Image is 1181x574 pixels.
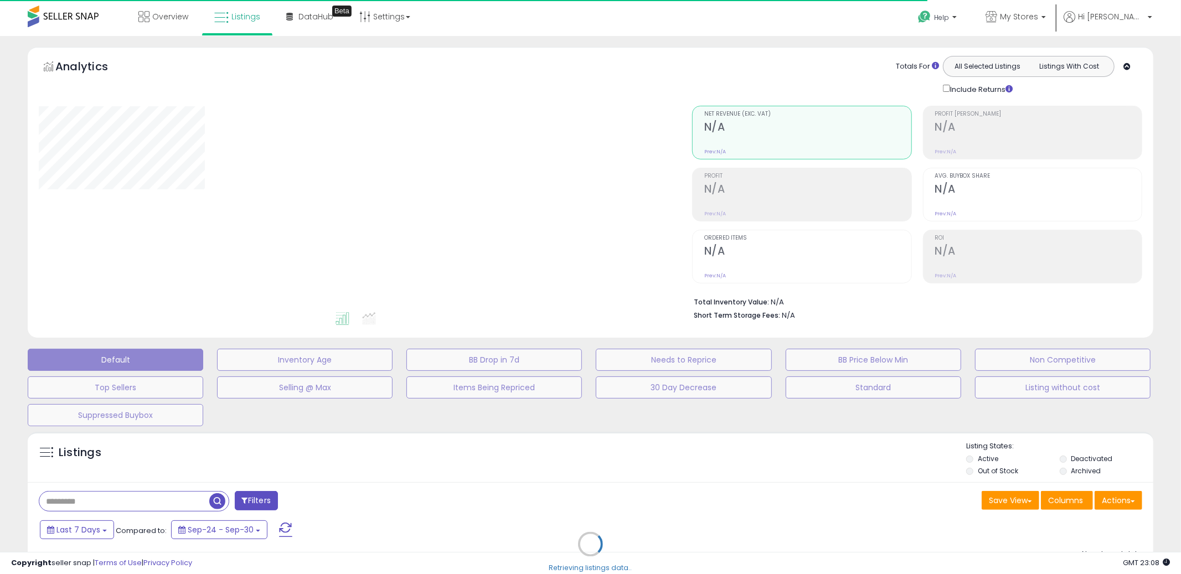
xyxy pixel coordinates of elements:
[704,121,911,136] h2: N/A
[935,235,1142,241] span: ROI
[975,376,1151,399] button: Listing without cost
[596,349,771,371] button: Needs to Reprice
[694,311,780,320] b: Short Term Storage Fees:
[704,183,911,198] h2: N/A
[909,2,968,36] a: Help
[1078,11,1144,22] span: Hi [PERSON_NAME]
[231,11,260,22] span: Listings
[917,10,931,24] i: Get Help
[694,297,769,307] b: Total Inventory Value:
[935,183,1142,198] h2: N/A
[406,376,582,399] button: Items Being Repriced
[704,245,911,260] h2: N/A
[704,148,726,155] small: Prev: N/A
[152,11,188,22] span: Overview
[946,59,1029,74] button: All Selected Listings
[786,376,961,399] button: Standard
[704,210,726,217] small: Prev: N/A
[935,148,957,155] small: Prev: N/A
[1000,11,1038,22] span: My Stores
[935,121,1142,136] h2: N/A
[549,563,632,573] div: Retrieving listings data..
[935,272,957,279] small: Prev: N/A
[28,404,203,426] button: Suppressed Buybox
[694,294,1134,308] li: N/A
[935,245,1142,260] h2: N/A
[298,11,333,22] span: DataHub
[55,59,130,77] h5: Analytics
[28,376,203,399] button: Top Sellers
[406,349,582,371] button: BB Drop in 7d
[935,111,1142,117] span: Profit [PERSON_NAME]
[935,82,1026,95] div: Include Returns
[1028,59,1111,74] button: Listings With Cost
[704,173,911,179] span: Profit
[11,558,192,568] div: seller snap | |
[217,376,393,399] button: Selling @ Max
[217,349,393,371] button: Inventory Age
[975,349,1151,371] button: Non Competitive
[934,13,949,22] span: Help
[704,272,726,279] small: Prev: N/A
[896,61,939,72] div: Totals For
[11,557,51,568] strong: Copyright
[782,310,795,320] span: N/A
[28,349,203,371] button: Default
[704,235,911,241] span: Ordered Items
[786,349,961,371] button: BB Price Below Min
[1064,11,1152,36] a: Hi [PERSON_NAME]
[935,210,957,217] small: Prev: N/A
[332,6,352,17] div: Tooltip anchor
[704,111,911,117] span: Net Revenue (Exc. VAT)
[596,376,771,399] button: 30 Day Decrease
[935,173,1142,179] span: Avg. Buybox Share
